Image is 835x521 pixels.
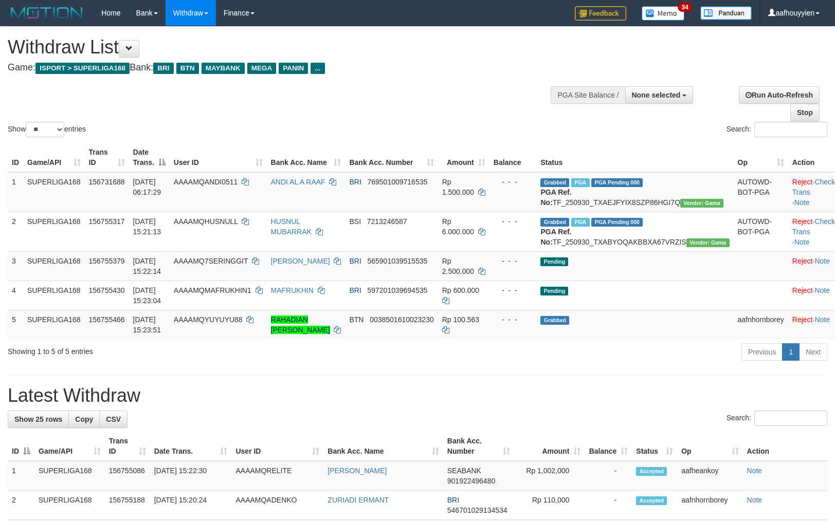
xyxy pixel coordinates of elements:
[540,178,569,187] span: Grabbed
[540,228,571,246] b: PGA Ref. No:
[8,310,23,339] td: 5
[680,199,723,208] span: Vendor URL: https://trx31.1velocity.biz
[792,217,835,236] a: Check Trans
[85,143,129,172] th: Trans ID: activate to sort column ascending
[8,172,23,212] td: 1
[536,172,733,212] td: TF_250930_TXAEJFYIX8SZP86HGI7Q
[734,143,788,172] th: Op: activate to sort column ascending
[442,286,479,294] span: Rp 600.000
[23,143,85,172] th: Game/API: activate to sort column ascending
[174,257,248,265] span: AAAAMQ7SERINGGIT
[734,212,788,251] td: AUTOWD-BOT-PGA
[8,63,547,73] h4: Game: Bank:
[571,178,589,187] span: Marked by aafromsomean
[792,257,813,265] a: Reject
[8,122,86,137] label: Show entries
[447,477,495,485] span: Copy 901922496480 to clipboard
[367,286,427,294] span: Copy 597201039694535 to clipboard
[442,257,474,275] span: Rp 2.500.000
[792,286,813,294] a: Reject
[739,86,820,104] a: Run Auto-Refresh
[14,415,62,423] span: Show 25 rows
[370,315,434,324] span: Copy 0038501610023230 to clipboard
[540,316,569,325] span: Grabbed
[23,281,85,310] td: SUPERLIGA168
[792,217,813,226] a: Reject
[349,178,361,186] span: BRI
[447,496,459,504] span: BRI
[790,104,820,121] a: Stop
[328,496,389,504] a: ZURIADI ERMANT
[536,212,733,251] td: TF_250930_TXABYOQAKBBXA67VRZIS
[632,91,681,99] span: None selected
[99,411,128,428] a: CSV
[174,315,243,324] span: AAAAMQYUYUYU88
[447,506,507,514] span: Copy 546701029134534 to clipboard
[89,257,125,265] span: 156755379
[231,491,323,520] td: AAAAMQADENKO
[792,178,835,196] a: Check Trans
[367,217,407,226] span: Copy 7213246587 to clipboard
[105,432,150,461] th: Trans ID: activate to sort column ascending
[442,315,479,324] span: Rp 100.563
[514,432,585,461] th: Amount: activate to sort column ascending
[129,143,170,172] th: Date Trans.: activate to sort column descending
[727,122,827,137] label: Search:
[271,178,325,186] a: ANDI AL A RAAF
[106,415,121,423] span: CSV
[150,461,232,491] td: [DATE] 15:22:30
[367,257,427,265] span: Copy 565901039515535 to clipboard
[279,63,308,74] span: PANIN
[34,461,105,491] td: SUPERLIGA168
[34,432,105,461] th: Game/API: activate to sort column ascending
[494,285,533,295] div: - - -
[799,343,827,361] a: Next
[438,143,489,172] th: Amount: activate to sort column ascending
[35,63,130,74] span: ISPORT > SUPERLIGA168
[551,86,625,104] div: PGA Site Balance /
[494,314,533,325] div: - - -
[636,467,667,476] span: Accepted
[349,315,364,324] span: BTN
[8,385,827,406] h1: Latest Withdraw
[585,491,632,520] td: -
[734,310,788,339] td: aafnhornborey
[231,432,323,461] th: User ID: activate to sort column ascending
[68,411,100,428] a: Copy
[700,6,752,20] img: panduan.png
[105,491,150,520] td: 156755188
[677,461,742,491] td: aafheankoy
[8,432,34,461] th: ID: activate to sort column descending
[727,411,827,426] label: Search:
[271,286,314,294] a: MAFRUKHIN
[8,461,34,491] td: 1
[271,315,330,334] a: RAHADIAN [PERSON_NAME]
[792,178,813,186] a: Reject
[8,143,23,172] th: ID
[494,177,533,187] div: - - -
[632,432,677,461] th: Status: activate to sort column ascending
[133,315,161,334] span: [DATE] 15:23:51
[170,143,267,172] th: User ID: activate to sort column ascending
[8,491,34,520] td: 2
[636,496,667,505] span: Accepted
[741,343,783,361] a: Previous
[540,287,568,295] span: Pending
[34,491,105,520] td: SUPERLIGA168
[743,432,827,461] th: Action
[26,122,64,137] select: Showentries
[540,257,568,266] span: Pending
[89,315,125,324] span: 156755466
[176,63,199,74] span: BTN
[89,286,125,294] span: 156755430
[814,315,830,324] a: Note
[677,491,742,520] td: aafnhornborey
[271,257,330,265] a: [PERSON_NAME]
[153,63,173,74] span: BRI
[540,218,569,227] span: Grabbed
[105,461,150,491] td: 156755086
[585,461,632,491] td: -
[8,342,340,357] div: Showing 1 to 5 of 5 entries
[89,178,125,186] span: 156731688
[678,3,692,12] span: 34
